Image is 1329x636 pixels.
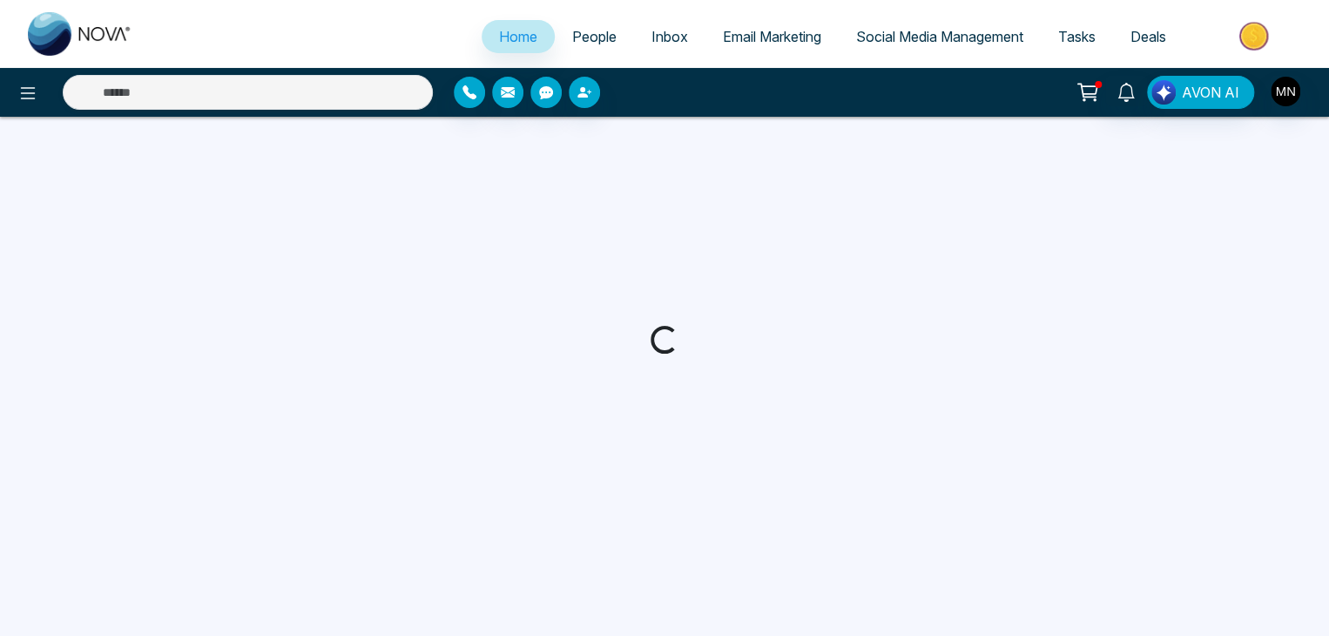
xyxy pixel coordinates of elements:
span: Email Marketing [723,28,821,45]
span: Deals [1130,28,1166,45]
img: Market-place.gif [1192,17,1319,56]
span: Inbox [651,28,688,45]
span: Social Media Management [856,28,1023,45]
a: Social Media Management [839,20,1041,53]
a: Deals [1113,20,1184,53]
span: AVON AI [1182,82,1239,103]
img: User Avatar [1271,77,1300,106]
span: Home [499,28,537,45]
a: People [555,20,634,53]
a: Tasks [1041,20,1113,53]
a: Inbox [634,20,705,53]
img: Lead Flow [1151,80,1176,105]
button: AVON AI [1147,76,1254,109]
span: People [572,28,617,45]
span: Tasks [1058,28,1096,45]
img: Nova CRM Logo [28,12,132,56]
a: Home [482,20,555,53]
a: Email Marketing [705,20,839,53]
